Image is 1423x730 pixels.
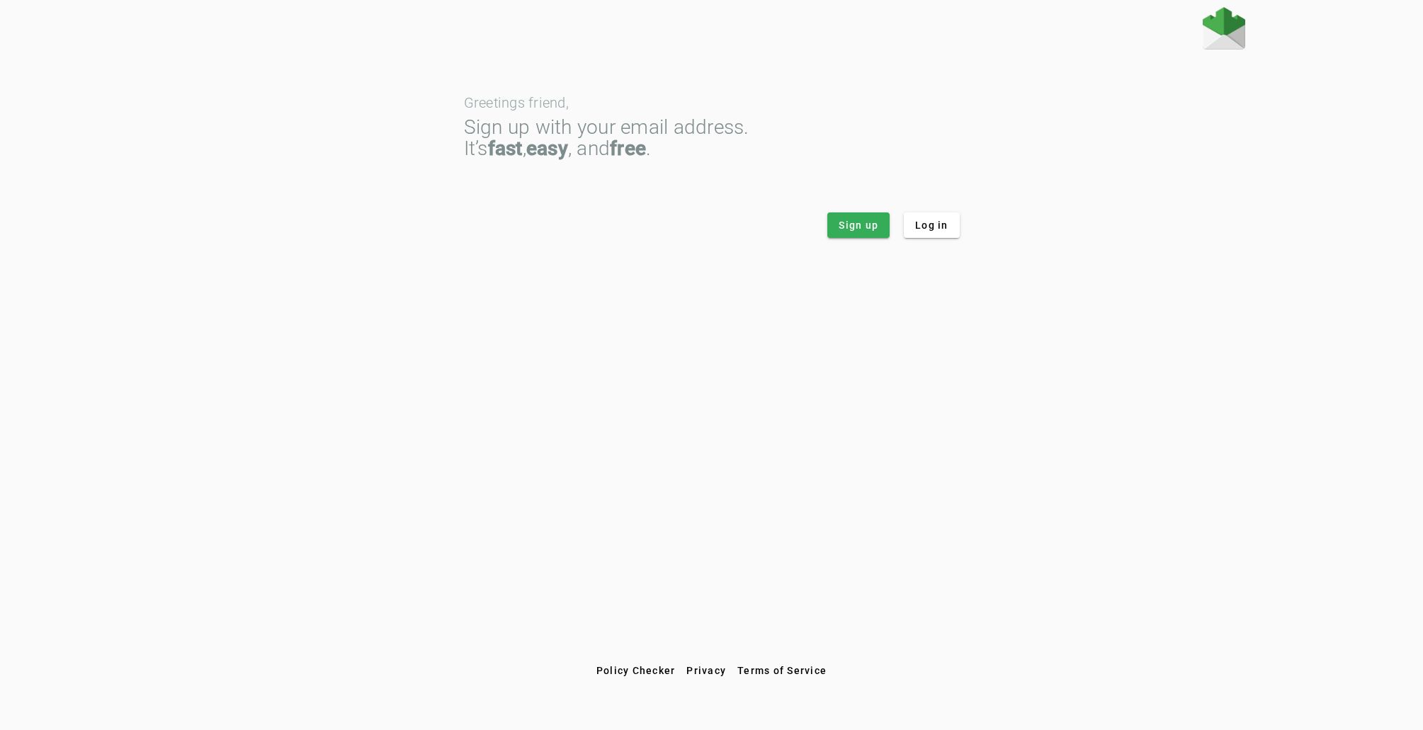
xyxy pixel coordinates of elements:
[591,658,681,683] button: Policy Checker
[596,665,676,676] span: Policy Checker
[737,665,827,676] span: Terms of Service
[915,218,948,232] span: Log in
[488,137,523,160] strong: fast
[839,218,878,232] span: Sign up
[1203,7,1245,50] img: Fraudmarc Logo
[732,658,832,683] button: Terms of Service
[610,137,646,160] strong: free
[686,665,726,676] span: Privacy
[681,658,732,683] button: Privacy
[904,212,960,238] button: Log in
[526,137,568,160] strong: easy
[464,117,960,159] div: Sign up with your email address. It’s , , and .
[464,96,960,110] div: Greetings friend,
[827,212,890,238] button: Sign up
